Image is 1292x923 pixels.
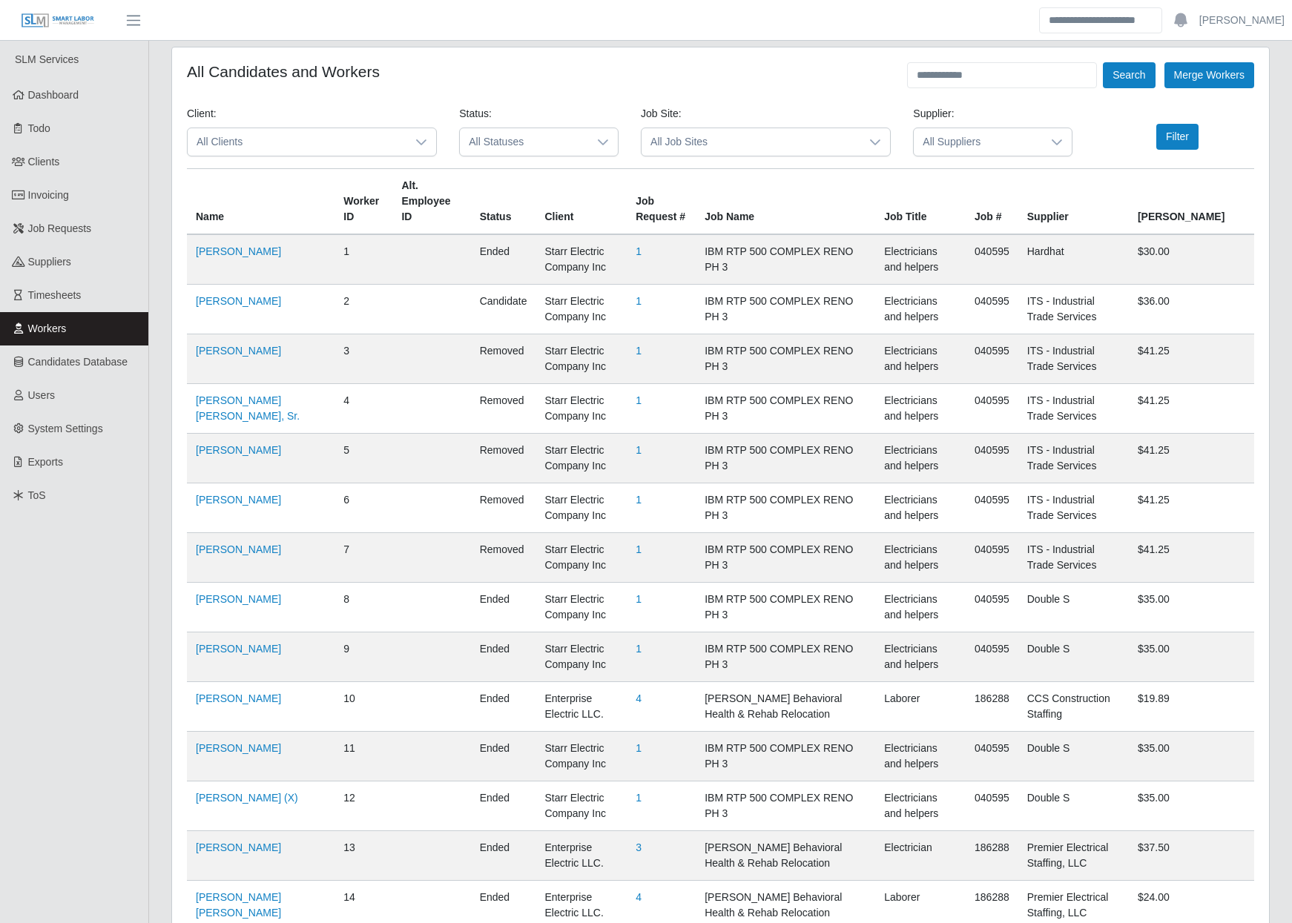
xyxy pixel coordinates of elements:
th: Job Request # [627,169,696,235]
td: Starr Electric Company Inc [535,483,627,533]
td: ITS - Industrial Trade Services [1018,285,1129,334]
td: IBM RTP 500 COMPLEX RENO PH 3 [696,632,875,682]
td: $35.00 [1129,632,1254,682]
a: [PERSON_NAME] [PERSON_NAME] [196,891,281,919]
a: [PERSON_NAME] [196,345,281,357]
td: 040595 [966,483,1018,533]
td: ended [471,234,536,285]
th: Job # [966,169,1018,235]
a: 1 [636,245,642,257]
td: ended [471,831,536,881]
a: 1 [636,792,642,804]
button: Filter [1156,124,1199,150]
button: Merge Workers [1164,62,1254,88]
td: removed [471,483,536,533]
td: 13 [334,831,392,881]
span: All Statuses [460,128,588,156]
span: Users [28,389,56,401]
td: IBM RTP 500 COMPLEX RENO PH 3 [696,483,875,533]
td: [PERSON_NAME] Behavioral Health & Rehab Relocation [696,831,875,881]
td: Electricians and helpers [875,234,966,285]
a: 1 [636,742,642,754]
input: Search [1039,7,1162,33]
td: IBM RTP 500 COMPLEX RENO PH 3 [696,384,875,434]
td: Electricians and helpers [875,533,966,583]
td: candidate [471,285,536,334]
td: 4 [334,384,392,434]
td: 040595 [966,781,1018,831]
td: 9 [334,632,392,682]
a: [PERSON_NAME] [196,593,281,605]
span: Invoicing [28,189,69,201]
a: [PERSON_NAME] [196,692,281,704]
td: 040595 [966,533,1018,583]
td: Starr Electric Company Inc [535,732,627,781]
td: 186288 [966,682,1018,732]
td: IBM RTP 500 COMPLEX RENO PH 3 [696,781,875,831]
td: $35.00 [1129,732,1254,781]
td: ITS - Industrial Trade Services [1018,483,1129,533]
td: Starr Electric Company Inc [535,384,627,434]
td: Starr Electric Company Inc [535,434,627,483]
h4: All Candidates and Workers [187,62,380,81]
th: [PERSON_NAME] [1129,169,1254,235]
td: 6 [334,483,392,533]
th: Client [535,169,627,235]
label: Client: [187,106,217,122]
span: Exports [28,456,63,468]
th: Status [471,169,536,235]
span: All Clients [188,128,406,156]
a: 1 [636,295,642,307]
td: ITS - Industrial Trade Services [1018,533,1129,583]
td: Electricians and helpers [875,434,966,483]
span: Job Requests [28,222,92,234]
td: Electricians and helpers [875,632,966,682]
a: 1 [636,593,642,605]
a: 4 [636,692,642,704]
span: Clients [28,156,60,168]
td: Electricians and helpers [875,334,966,384]
td: Hardhat [1018,234,1129,285]
td: ended [471,781,536,831]
td: Double S [1018,632,1129,682]
a: [PERSON_NAME] (X) [196,792,298,804]
a: [PERSON_NAME] [196,295,281,307]
label: Supplier: [913,106,954,122]
td: IBM RTP 500 COMPLEX RENO PH 3 [696,434,875,483]
td: $37.50 [1129,831,1254,881]
a: [PERSON_NAME] [196,742,281,754]
td: Double S [1018,583,1129,632]
td: ITS - Industrial Trade Services [1018,334,1129,384]
td: $41.25 [1129,434,1254,483]
td: IBM RTP 500 COMPLEX RENO PH 3 [696,285,875,334]
td: ended [471,583,536,632]
td: $41.25 [1129,334,1254,384]
td: Electricians and helpers [875,285,966,334]
td: $36.00 [1129,285,1254,334]
td: ended [471,632,536,682]
span: All Job Sites [642,128,860,156]
th: Alt. Employee ID [392,169,470,235]
td: 12 [334,781,392,831]
img: SLM Logo [21,13,95,29]
td: removed [471,384,536,434]
td: 040595 [966,285,1018,334]
td: Laborer [875,682,966,732]
span: Todo [28,122,50,134]
td: 040595 [966,732,1018,781]
td: 040595 [966,384,1018,434]
td: 5 [334,434,392,483]
td: $30.00 [1129,234,1254,285]
td: Electricians and helpers [875,781,966,831]
span: Workers [28,322,67,334]
td: removed [471,434,536,483]
a: 3 [636,841,642,853]
a: [PERSON_NAME] [196,245,281,257]
label: Status: [459,106,492,122]
a: [PERSON_NAME] [196,543,281,555]
a: 4 [636,891,642,903]
span: ToS [28,489,46,501]
td: Starr Electric Company Inc [535,533,627,583]
td: Electricians and helpers [875,483,966,533]
a: 1 [636,345,642,357]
